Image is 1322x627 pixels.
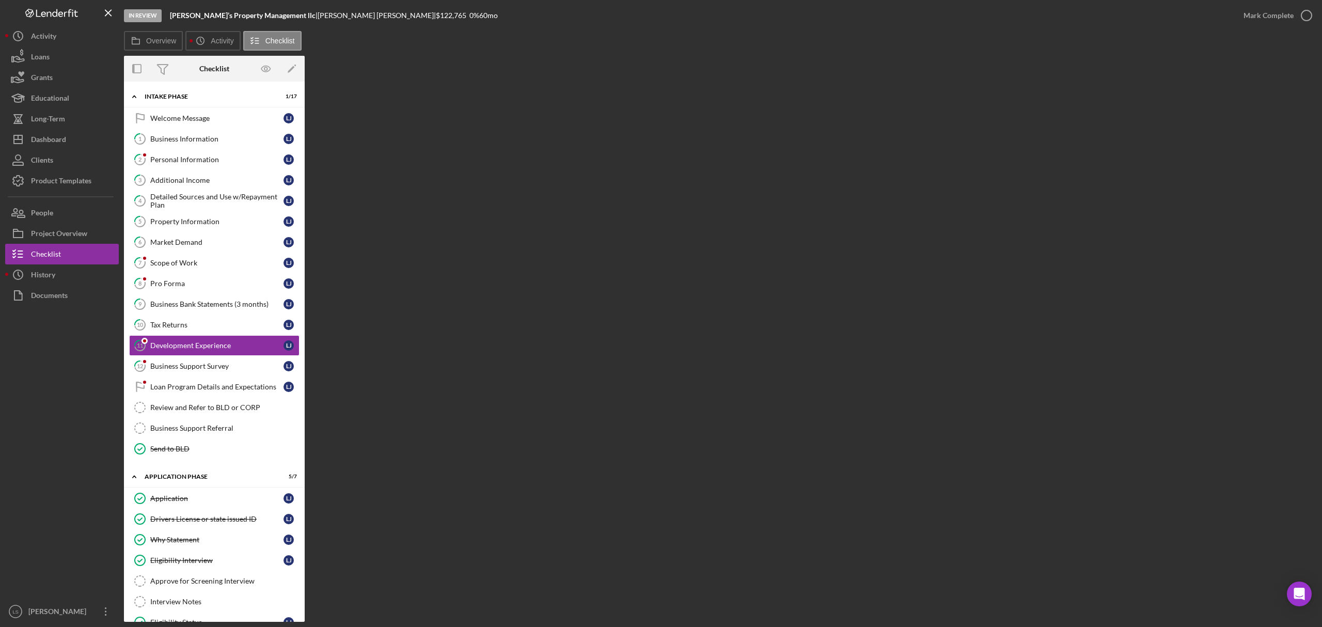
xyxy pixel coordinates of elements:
[129,418,300,438] a: Business Support Referral
[129,397,300,418] a: Review and Refer to BLD or CORP
[284,555,294,566] div: L J
[5,285,119,306] button: Documents
[284,320,294,330] div: L J
[5,108,119,129] button: Long-Term
[150,155,284,164] div: Personal Information
[150,618,284,626] div: Eligibility Status
[150,341,284,350] div: Development Experience
[5,244,119,264] button: Checklist
[129,571,300,591] a: Approve for Screening Interview
[129,591,300,612] a: Interview Notes
[150,135,284,143] div: Business Information
[185,31,240,51] button: Activity
[150,259,284,267] div: Scope of Work
[5,67,119,88] button: Grants
[31,108,65,132] div: Long-Term
[150,598,299,606] div: Interview Notes
[5,129,119,150] button: Dashboard
[150,445,299,453] div: Send to BLD
[129,129,300,149] a: 1Business InformationLJ
[5,150,119,170] button: Clients
[138,177,141,183] tspan: 3
[129,438,300,459] a: Send to BLD
[124,31,183,51] button: Overview
[479,11,498,20] div: 60 mo
[145,474,271,480] div: Application Phase
[150,176,284,184] div: Additional Income
[284,382,294,392] div: L J
[129,294,300,315] a: 9Business Bank Statements (3 months)LJ
[129,377,300,397] a: Loan Program Details and ExpectationsLJ
[150,494,284,503] div: Application
[129,149,300,170] a: 2Personal InformationLJ
[278,93,297,100] div: 1 / 17
[150,193,284,209] div: Detailed Sources and Use w/Repayment Plan
[170,11,318,20] div: |
[129,170,300,191] a: 3Additional IncomeLJ
[284,361,294,371] div: L J
[5,170,119,191] a: Product Templates
[146,37,176,45] label: Overview
[137,321,144,328] tspan: 10
[31,46,50,70] div: Loans
[129,253,300,273] a: 7Scope of WorkLJ
[5,264,119,285] button: History
[129,108,300,129] a: Welcome MessageLJ
[284,493,294,504] div: L J
[150,362,284,370] div: Business Support Survey
[129,232,300,253] a: 6Market DemandLJ
[243,31,302,51] button: Checklist
[138,301,142,307] tspan: 9
[145,93,271,100] div: Intake Phase
[284,113,294,123] div: L J
[12,609,19,615] text: LS
[31,150,53,173] div: Clients
[1244,5,1294,26] div: Mark Complete
[150,536,284,544] div: Why Statement
[284,258,294,268] div: L J
[284,340,294,351] div: L J
[138,197,142,204] tspan: 4
[150,217,284,226] div: Property Information
[129,315,300,335] a: 10Tax ReturnsLJ
[138,280,141,287] tspan: 8
[129,211,300,232] a: 5Property InformationLJ
[199,65,229,73] div: Checklist
[150,515,284,523] div: Drivers License or state issued ID
[138,259,142,266] tspan: 7
[150,383,284,391] div: Loan Program Details and Expectations
[137,342,143,349] tspan: 11
[5,26,119,46] button: Activity
[129,335,300,356] a: 11Development ExperienceLJ
[5,46,119,67] button: Loans
[284,196,294,206] div: L J
[138,156,141,163] tspan: 2
[5,223,119,244] a: Project Overview
[138,239,142,245] tspan: 6
[150,300,284,308] div: Business Bank Statements (3 months)
[150,238,284,246] div: Market Demand
[124,9,162,22] div: In Review
[284,175,294,185] div: L J
[5,202,119,223] button: People
[284,134,294,144] div: L J
[31,170,91,194] div: Product Templates
[150,114,284,122] div: Welcome Message
[31,67,53,90] div: Grants
[129,509,300,529] a: Drivers License or state issued IDLJ
[31,223,87,246] div: Project Overview
[5,88,119,108] a: Educational
[150,424,299,432] div: Business Support Referral
[129,356,300,377] a: 12Business Support SurveyLJ
[170,11,316,20] b: [PERSON_NAME]’s Property Management llc
[150,403,299,412] div: Review and Refer to BLD or CORP
[265,37,295,45] label: Checklist
[284,535,294,545] div: L J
